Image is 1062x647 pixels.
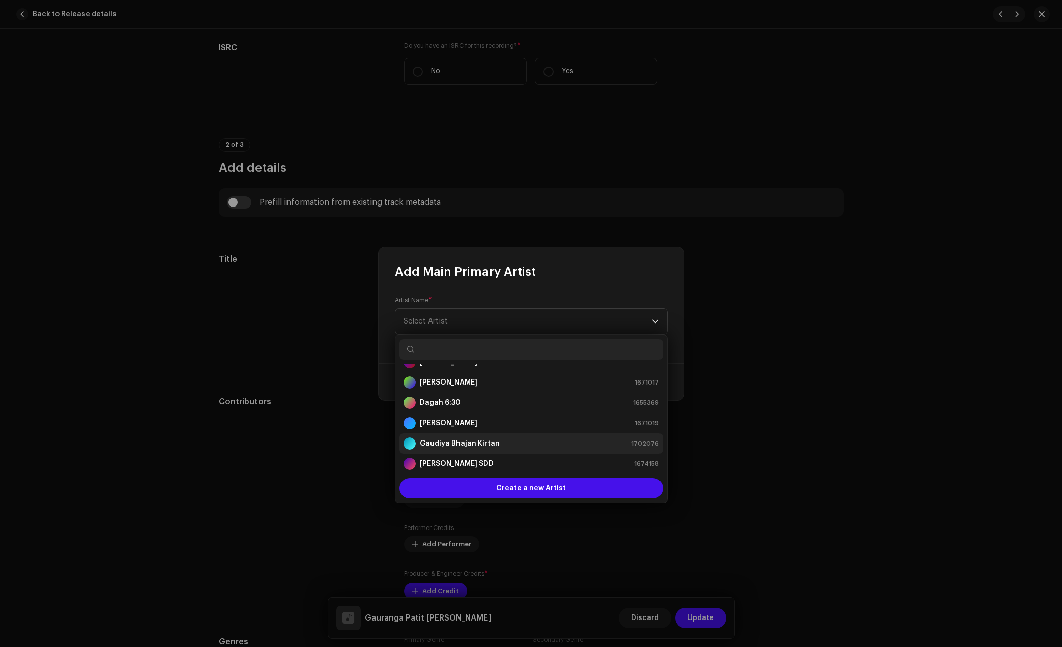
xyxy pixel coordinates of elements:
strong: [PERSON_NAME] SDD [420,459,494,469]
span: Select Artist [404,317,448,325]
li: Bhakti Geti Sanchayan [399,372,663,393]
div: dropdown trigger [652,309,659,334]
li: Dherendra Nath Kar [399,413,663,433]
li: Gaudiya Bhajan Kirtan [399,433,663,454]
span: 1702076 [631,438,659,449]
li: Dagah 6:30 [399,393,663,413]
strong: Gaudiya Bhajan Kirtan [420,438,500,449]
strong: [PERSON_NAME] [420,418,477,428]
span: 1671017 [635,377,659,388]
span: Add Main Primary Artist [395,263,536,280]
li: Harekrishna SDD [399,454,663,474]
span: 1674158 [634,459,659,469]
span: 1655369 [633,398,659,408]
label: Artist Name [395,296,432,304]
span: 1671019 [635,418,659,428]
strong: [PERSON_NAME] [420,377,477,388]
span: Select Artist [404,309,652,334]
span: Create a new Artist [496,478,566,498]
strong: Dagah 6:30 [420,398,461,408]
